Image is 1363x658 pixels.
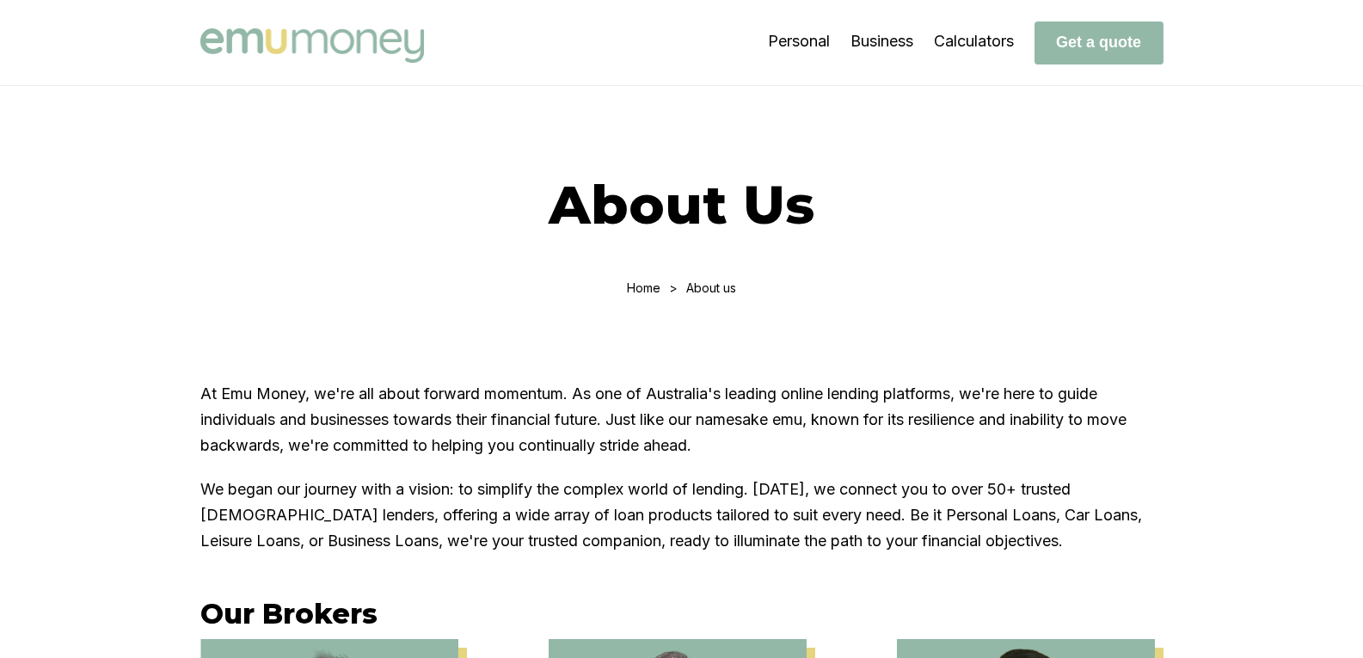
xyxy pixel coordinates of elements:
p: We began our journey with a vision: to simplify the complex world of lending. [DATE], we connect ... [200,477,1163,554]
img: Emu Money logo [200,28,424,63]
div: > [669,280,678,295]
p: At Emu Money, we're all about forward momentum. As one of Australia's leading online lending plat... [200,381,1163,458]
h1: About Us [200,172,1163,237]
a: Home [627,280,660,295]
a: Get a quote [1035,33,1163,51]
button: Get a quote [1035,22,1163,65]
div: About us [686,280,736,295]
h3: Our Brokers [200,597,1163,630]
